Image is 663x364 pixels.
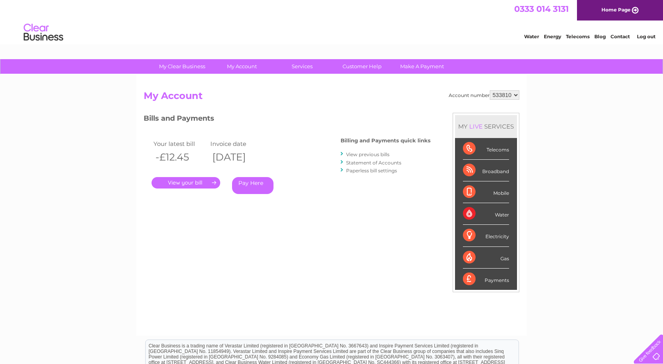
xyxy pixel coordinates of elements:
a: Telecoms [566,34,590,39]
a: 0333 014 3131 [514,4,569,14]
div: Electricity [463,225,509,246]
a: . [152,177,220,189]
img: logo.png [23,21,64,45]
th: -£12.45 [152,149,208,165]
div: Water [463,203,509,225]
h4: Billing and Payments quick links [341,138,431,144]
div: LIVE [468,123,484,130]
div: Broadband [463,160,509,181]
a: Pay Here [232,177,273,194]
h3: Bills and Payments [144,113,431,127]
div: Mobile [463,181,509,203]
div: MY SERVICES [455,115,517,138]
div: Gas [463,247,509,269]
th: [DATE] [208,149,265,165]
a: Paperless bill settings [346,168,397,174]
a: Energy [544,34,561,39]
a: Contact [611,34,630,39]
td: Your latest bill [152,138,208,149]
div: Telecoms [463,138,509,160]
a: Services [270,59,335,74]
div: Payments [463,269,509,290]
a: Log out [637,34,656,39]
a: Statement of Accounts [346,160,401,166]
a: Blog [594,34,606,39]
td: Invoice date [208,138,265,149]
a: My Account [210,59,275,74]
a: View previous bills [346,151,390,157]
div: Account number [449,90,519,100]
a: Customer Help [330,59,395,74]
h2: My Account [144,90,519,105]
div: Clear Business is a trading name of Verastar Limited (registered in [GEOGRAPHIC_DATA] No. 3667643... [146,4,519,38]
a: My Clear Business [150,59,215,74]
a: Make A Payment [390,59,455,74]
a: Water [524,34,539,39]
